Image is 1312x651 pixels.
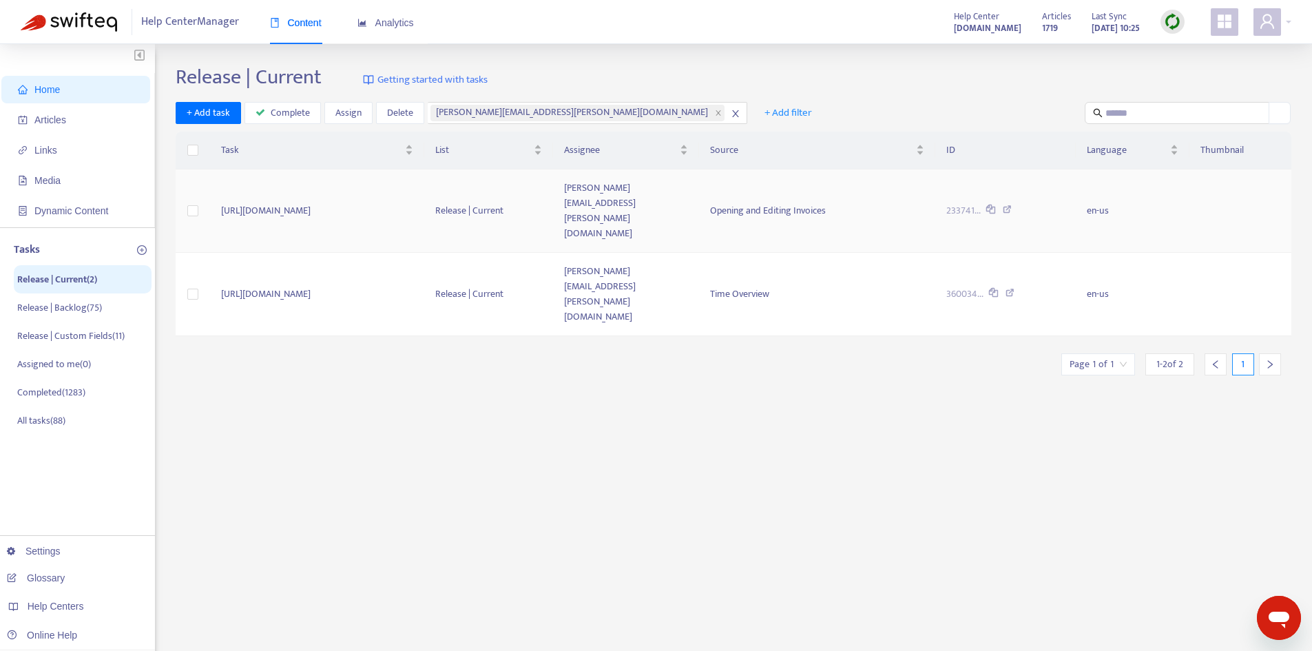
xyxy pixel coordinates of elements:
[28,601,84,612] span: Help Centers
[1164,13,1181,30] img: sync.dc5367851b00ba804db3.png
[1076,253,1189,336] td: en-us
[17,357,91,371] p: Assigned to me ( 0 )
[710,286,769,302] span: Time Overview
[141,9,239,35] span: Help Center Manager
[946,203,981,218] span: 233741...
[210,253,425,336] td: [URL][DOMAIN_NAME]
[1156,357,1183,371] span: 1 - 2 of 2
[1087,143,1167,158] span: Language
[187,105,230,121] span: + Add task
[564,143,677,158] span: Assignee
[176,102,241,124] button: + Add task
[710,143,913,158] span: Source
[710,203,826,218] span: Opening and Editing Invoices
[17,272,97,287] p: Release | Current ( 2 )
[731,109,740,118] span: close
[34,175,61,186] span: Media
[764,105,812,121] span: + Add filter
[553,169,699,253] td: [PERSON_NAME][EMAIL_ADDRESS][PERSON_NAME][DOMAIN_NAME]
[553,253,699,336] td: [PERSON_NAME][EMAIL_ADDRESS][PERSON_NAME][DOMAIN_NAME]
[1092,21,1140,36] strong: [DATE] 10:25
[954,20,1021,36] a: [DOMAIN_NAME]
[335,105,362,121] span: Assign
[424,169,553,253] td: Release | Current
[424,253,553,336] td: Release | Current
[363,74,374,85] img: image-link
[17,329,125,343] p: Release | Custom Fields ( 11 )
[18,115,28,125] span: account-book
[935,132,1076,169] th: ID
[1076,169,1189,253] td: en-us
[954,21,1021,36] strong: [DOMAIN_NAME]
[1092,9,1127,24] span: Last Sync
[1259,13,1275,30] span: user
[1093,108,1103,118] span: search
[137,245,147,255] span: plus-circle
[17,385,85,400] p: Completed ( 1283 )
[553,132,699,169] th: Assignee
[424,132,553,169] th: List
[221,143,403,158] span: Task
[270,18,280,28] span: book
[357,17,414,28] span: Analytics
[210,169,425,253] td: [URL][DOMAIN_NAME]
[1189,132,1291,169] th: Thumbnail
[271,105,310,121] span: Complete
[699,132,935,169] th: Source
[34,205,108,216] span: Dynamic Content
[324,102,373,124] button: Assign
[1216,13,1233,30] span: appstore
[1042,9,1071,24] span: Articles
[1265,360,1275,369] span: right
[17,300,102,315] p: Release | Backlog ( 75 )
[244,102,321,124] button: Complete
[17,413,65,428] p: All tasks ( 88 )
[34,145,57,156] span: Links
[436,105,713,121] span: [PERSON_NAME][EMAIL_ADDRESS][PERSON_NAME][DOMAIN_NAME]
[34,114,66,125] span: Articles
[7,572,65,583] a: Glossary
[7,630,77,641] a: Online Help
[376,102,424,124] button: Delete
[1042,21,1058,36] strong: 1719
[34,84,60,95] span: Home
[954,9,999,24] span: Help Center
[1076,132,1189,169] th: Language
[377,72,488,88] span: Getting started with tasks
[435,143,531,158] span: List
[18,145,28,155] span: link
[18,206,28,216] span: container
[14,242,40,258] p: Tasks
[18,176,28,185] span: file-image
[1232,353,1254,375] div: 1
[1211,360,1220,369] span: left
[210,132,425,169] th: Task
[357,18,367,28] span: area-chart
[7,546,61,557] a: Settings
[754,102,822,124] button: + Add filter
[1257,596,1301,640] iframe: Button to launch messaging window
[270,17,322,28] span: Content
[21,12,117,32] img: Swifteq
[176,65,322,90] h2: Release | Current
[715,110,722,116] span: close
[387,105,413,121] span: Delete
[363,65,488,95] a: Getting started with tasks
[946,287,983,302] span: 360034...
[18,85,28,94] span: home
